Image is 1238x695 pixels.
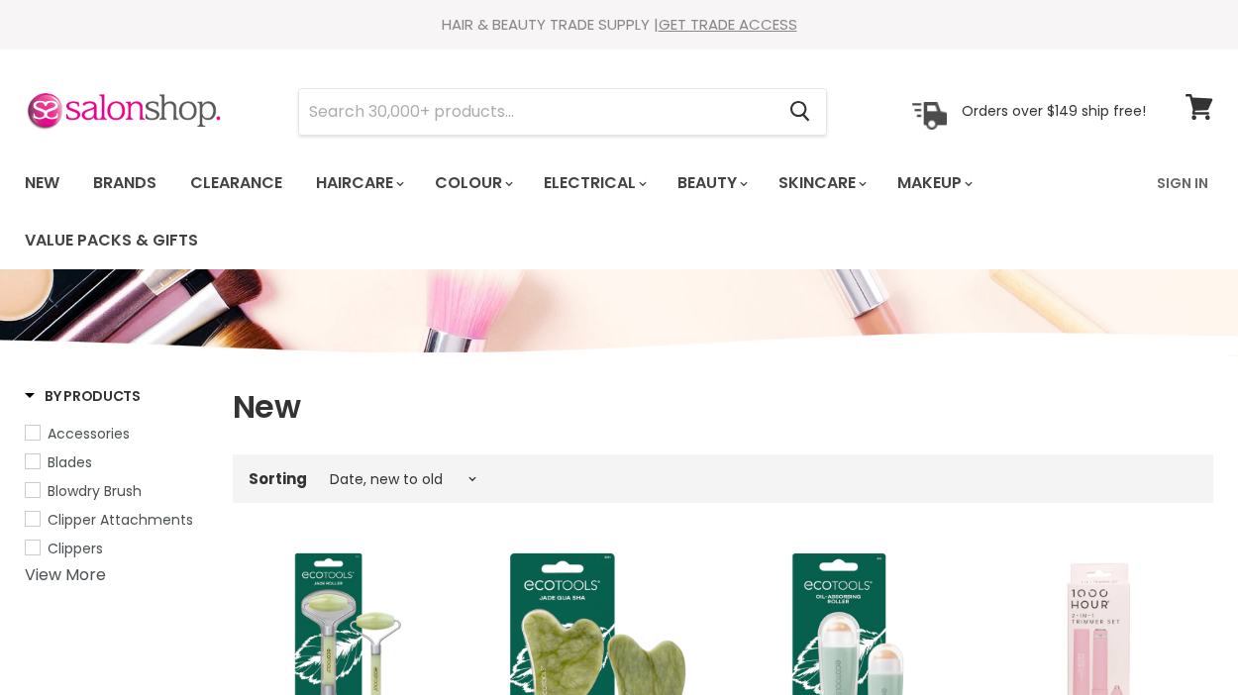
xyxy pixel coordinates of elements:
a: Clippers [25,538,208,559]
a: Makeup [882,162,984,204]
h1: New [233,386,1213,428]
input: Search [299,89,774,135]
form: Product [298,88,827,136]
a: GET TRADE ACCESS [659,14,797,35]
a: Value Packs & Gifts [10,220,213,261]
a: Clearance [175,162,297,204]
a: View More [25,563,106,586]
span: Accessories [48,424,130,444]
button: Search [774,89,826,135]
a: Sign In [1145,162,1220,204]
a: New [10,162,74,204]
span: Clipper Attachments [48,510,193,530]
a: Blowdry Brush [25,480,208,502]
p: Orders over $149 ship free! [962,102,1146,120]
a: Accessories [25,423,208,445]
span: Blowdry Brush [48,481,142,501]
a: Colour [420,162,525,204]
label: Sorting [249,470,307,487]
a: Electrical [529,162,659,204]
span: Blades [48,452,92,472]
span: Clippers [48,539,103,558]
a: Clipper Attachments [25,509,208,531]
a: Blades [25,451,208,473]
a: Haircare [301,162,416,204]
a: Beauty [663,162,760,204]
ul: Main menu [10,154,1145,269]
h3: By Products [25,386,141,406]
a: Brands [78,162,171,204]
a: Skincare [764,162,878,204]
